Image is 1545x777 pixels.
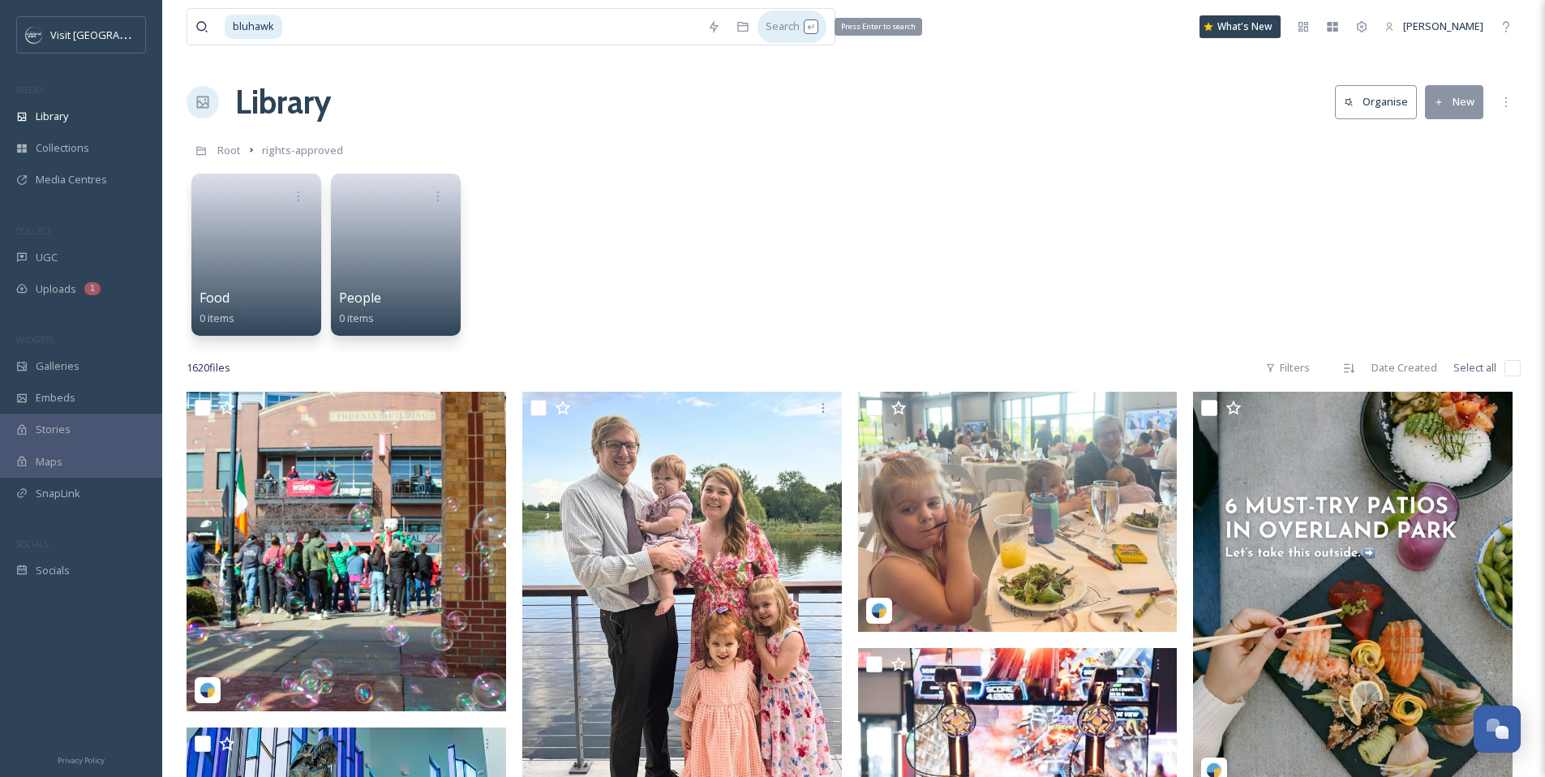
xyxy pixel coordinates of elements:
[262,143,343,157] span: rights-approved
[871,603,887,619] img: snapsea-logo.png
[36,422,71,437] span: Stories
[16,225,51,237] span: COLLECT
[339,311,374,325] span: 0 items
[339,289,381,307] span: People
[36,454,62,470] span: Maps
[50,27,176,42] span: Visit [GEOGRAPHIC_DATA]
[36,563,70,578] span: Socials
[235,78,331,127] a: Library
[1376,11,1491,42] a: [PERSON_NAME]
[1200,15,1281,38] a: What's New
[36,250,58,265] span: UGC
[200,289,230,307] span: Food
[1363,352,1445,384] div: Date Created
[84,282,101,295] div: 1
[835,18,922,36] div: Press Enter to search
[16,333,54,346] span: WIDGETS
[16,538,49,550] span: SOCIALS
[187,360,230,376] span: 1620 file s
[1335,85,1425,118] a: Organise
[187,392,506,711] img: 9d71358c-d473-54d0-37d1-f67153c3b18d.jpg
[36,390,75,406] span: Embeds
[225,15,282,38] span: bluhawk
[1335,85,1417,118] button: Organise
[200,311,234,325] span: 0 items
[36,172,107,187] span: Media Centres
[36,281,76,297] span: Uploads
[36,109,68,124] span: Library
[757,11,826,42] div: Search
[1257,352,1318,384] div: Filters
[217,143,241,157] span: Root
[1474,706,1521,753] button: Open Chat
[36,486,80,501] span: SnapLink
[858,392,1178,632] img: c535f160-7d2c-af94-9d74-6157b870913a.jpg
[26,27,42,43] img: c3es6xdrejuflcaqpovn.png
[262,140,343,160] a: rights-approved
[339,290,381,325] a: People0 items
[58,755,105,766] span: Privacy Policy
[1403,19,1483,33] span: [PERSON_NAME]
[36,358,79,374] span: Galleries
[1453,360,1496,376] span: Select all
[217,140,241,160] a: Root
[1425,85,1483,118] button: New
[200,290,234,325] a: Food0 items
[16,84,45,96] span: MEDIA
[58,749,105,769] a: Privacy Policy
[200,682,216,698] img: snapsea-logo.png
[36,140,89,156] span: Collections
